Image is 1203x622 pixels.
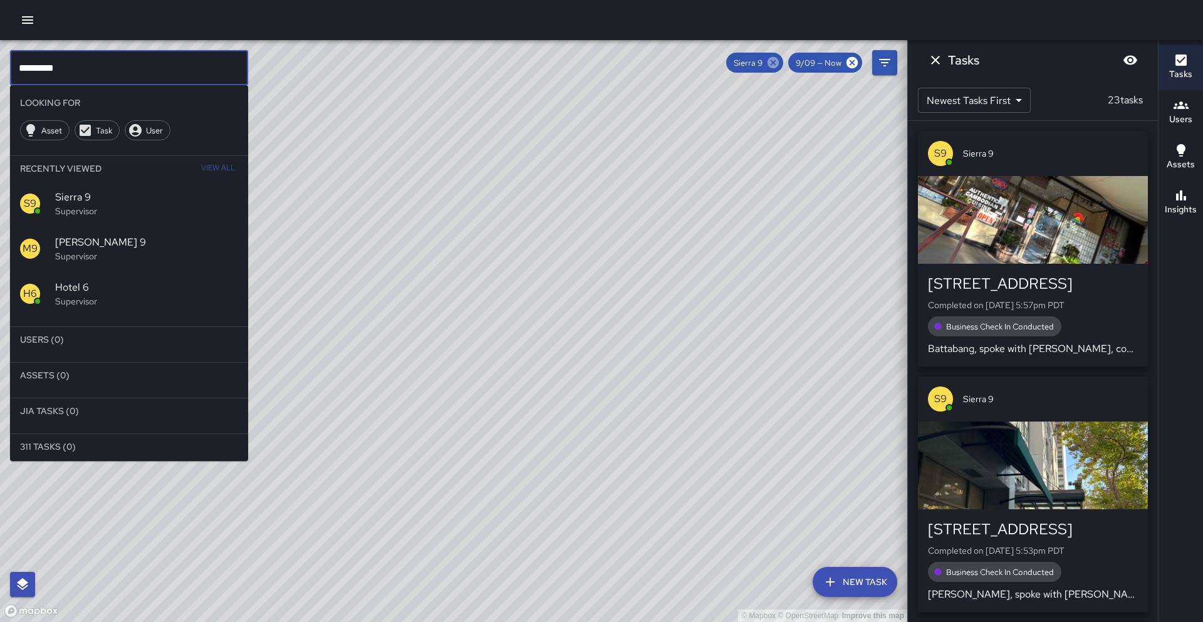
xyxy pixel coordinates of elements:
[89,125,119,136] span: Task
[23,286,37,301] p: H6
[1159,90,1203,135] button: Users
[928,519,1138,539] div: [STREET_ADDRESS]
[55,295,238,308] p: Supervisor
[201,158,235,179] span: View All
[1169,68,1192,81] h6: Tasks
[934,391,947,407] p: S9
[55,205,238,217] p: Supervisor
[872,50,897,75] button: Filters
[923,48,948,73] button: Dismiss
[918,88,1031,113] div: Newest Tasks First
[10,398,248,423] li: Jia Tasks (0)
[55,250,238,262] p: Supervisor
[918,376,1148,612] button: S9Sierra 9[STREET_ADDRESS]Completed on [DATE] 5:53pm PDTBusiness Check In Conducted[PERSON_NAME],...
[23,241,38,256] p: M9
[928,299,1138,311] p: Completed on [DATE] 5:57pm PDT
[10,327,248,352] li: Users (0)
[963,393,1138,405] span: Sierra 9
[75,120,120,140] div: Task
[10,226,248,271] div: M9[PERSON_NAME] 9Supervisor
[813,567,897,597] button: New Task
[1169,113,1192,127] h6: Users
[928,341,1138,356] p: Battabang, spoke with [PERSON_NAME], code 4
[918,131,1148,366] button: S9Sierra 9[STREET_ADDRESS]Completed on [DATE] 5:57pm PDTBusiness Check In ConductedBattabang, spo...
[928,544,1138,557] p: Completed on [DATE] 5:53pm PDT
[1159,180,1203,225] button: Insights
[1165,203,1197,217] h6: Insights
[726,58,770,68] span: Sierra 9
[125,120,170,140] div: User
[928,274,1138,294] div: [STREET_ADDRESS]
[10,156,248,181] li: Recently Viewed
[10,271,248,316] div: H6Hotel 6Supervisor
[1167,158,1195,172] h6: Assets
[726,53,783,73] div: Sierra 9
[1159,135,1203,180] button: Assets
[10,90,248,115] li: Looking For
[139,125,170,136] span: User
[198,156,238,181] button: View All
[55,280,238,295] span: Hotel 6
[24,196,36,211] p: S9
[788,53,862,73] div: 9/09 — Now
[10,363,248,388] li: Assets (0)
[948,50,979,70] h6: Tasks
[34,125,69,136] span: Asset
[20,120,70,140] div: Asset
[10,181,248,226] div: S9Sierra 9Supervisor
[963,147,1138,160] span: Sierra 9
[788,58,849,68] span: 9/09 — Now
[934,146,947,161] p: S9
[939,567,1061,578] span: Business Check In Conducted
[55,190,238,205] span: Sierra 9
[1159,45,1203,90] button: Tasks
[928,587,1138,602] p: [PERSON_NAME], spoke with [PERSON_NAME], code 4
[1103,93,1148,108] p: 23 tasks
[939,321,1061,332] span: Business Check In Conducted
[1118,48,1143,73] button: Blur
[55,235,238,250] span: [PERSON_NAME] 9
[10,434,248,459] li: 311 Tasks (0)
